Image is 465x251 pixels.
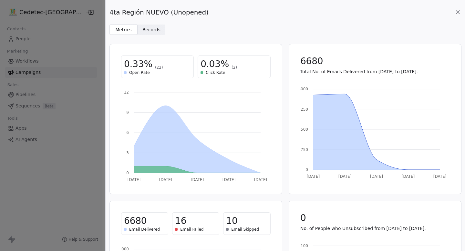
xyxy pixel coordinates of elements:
[124,58,152,70] span: 0.33%
[155,65,163,70] span: (22)
[175,215,186,227] span: 16
[401,174,415,179] tspan: [DATE]
[124,215,147,227] span: 6680
[433,174,446,179] tspan: [DATE]
[159,177,172,182] tspan: [DATE]
[201,58,229,70] span: 0.03%
[338,174,351,179] tspan: [DATE]
[301,147,308,152] tspan: 750
[124,90,129,95] tspan: 12
[298,107,308,112] tspan: 2250
[126,130,129,135] tspan: 6
[126,110,129,115] tspan: 9
[301,244,308,248] tspan: 100
[129,70,150,75] span: Open Rate
[298,127,308,132] tspan: 1500
[306,174,320,179] tspan: [DATE]
[222,177,236,182] tspan: [DATE]
[126,171,129,175] tspan: 0
[191,177,204,182] tspan: [DATE]
[370,174,383,179] tspan: [DATE]
[254,177,267,182] tspan: [DATE]
[128,177,141,182] tspan: [DATE]
[232,65,237,70] span: (2)
[300,68,450,75] p: Total No. of Emails Delivered from [DATE] to [DATE].
[300,55,323,67] span: 6680
[109,8,209,17] span: 4ta Región NUEVO (Unopened)
[142,26,160,33] span: Records
[180,227,203,232] span: Email Failed
[300,212,306,224] span: 0
[226,215,237,227] span: 10
[298,87,308,91] tspan: 3000
[206,70,225,75] span: Click Rate
[129,227,160,232] span: Email Delivered
[300,225,450,232] p: No. of People who Unsubscribed from [DATE] to [DATE].
[231,227,259,232] span: Email Skipped
[126,151,129,155] tspan: 3
[305,167,308,172] tspan: 0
